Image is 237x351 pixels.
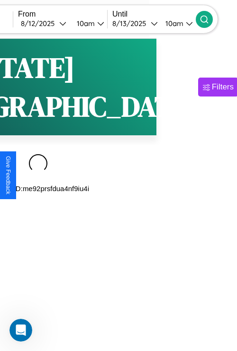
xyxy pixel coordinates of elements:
[161,19,186,28] div: 10am
[212,82,234,92] div: Filters
[69,18,107,28] button: 10am
[158,18,196,28] button: 10am
[21,19,59,28] div: 8 / 12 / 2025
[5,156,11,194] div: Give Feedback
[112,19,151,28] div: 8 / 13 / 2025
[18,18,69,28] button: 8/12/2025
[72,19,97,28] div: 10am
[9,319,32,342] iframe: Intercom live chat
[112,10,196,18] label: Until
[18,10,107,18] label: From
